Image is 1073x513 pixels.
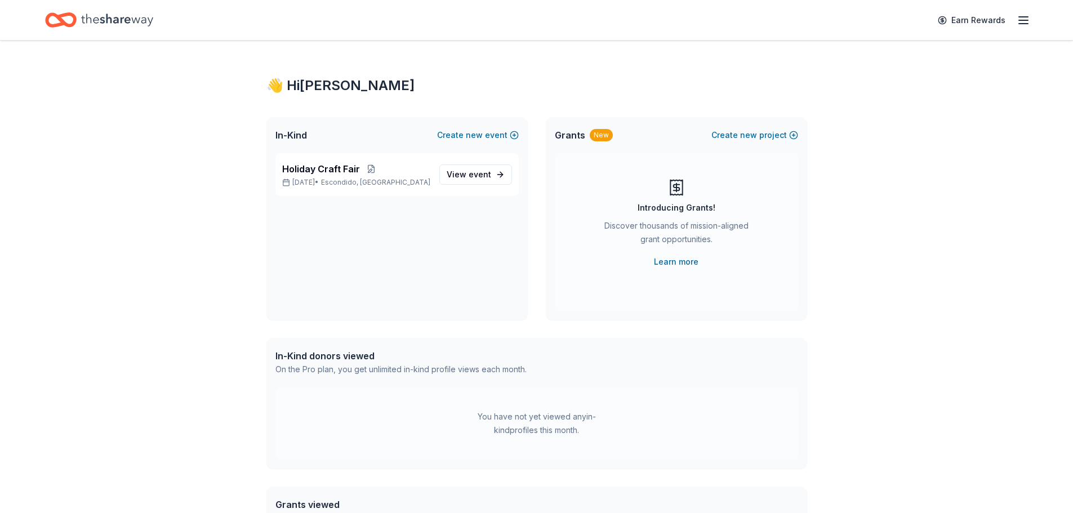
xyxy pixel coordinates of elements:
[740,128,757,142] span: new
[638,201,715,215] div: Introducing Grants!
[437,128,519,142] button: Createnewevent
[555,128,585,142] span: Grants
[439,164,512,185] a: View event
[711,128,798,142] button: Createnewproject
[282,178,430,187] p: [DATE] •
[275,498,492,511] div: Grants viewed
[275,128,307,142] span: In-Kind
[590,129,613,141] div: New
[321,178,430,187] span: Escondido, [GEOGRAPHIC_DATA]
[266,77,807,95] div: 👋 Hi [PERSON_NAME]
[931,10,1012,30] a: Earn Rewards
[45,7,153,33] a: Home
[466,410,607,437] div: You have not yet viewed any in-kind profiles this month.
[282,162,360,176] span: Holiday Craft Fair
[275,349,527,363] div: In-Kind donors viewed
[469,169,491,179] span: event
[275,363,527,376] div: On the Pro plan, you get unlimited in-kind profile views each month.
[447,168,491,181] span: View
[466,128,483,142] span: new
[600,219,753,251] div: Discover thousands of mission-aligned grant opportunities.
[654,255,698,269] a: Learn more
